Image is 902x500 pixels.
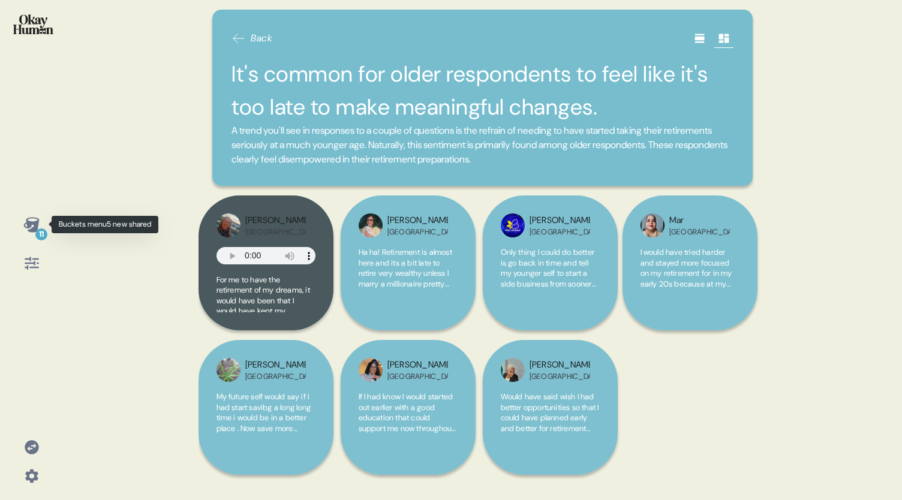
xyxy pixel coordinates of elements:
img: profilepic_24770760612556959.jpg [501,213,525,237]
span: If I had know I would started out earlier with a good education that could support me now through... [359,391,456,444]
div: Buckets menu5 new shared [52,216,158,233]
img: profilepic_24518675424437844.jpg [217,358,240,382]
span: My future self would say if i had start savibg a long long time i would be in a better place . No... [217,391,311,444]
img: okayhuman.3b1b6348.png [13,14,53,34]
div: [PERSON_NAME] [387,359,448,372]
img: profilepic_24471541229170117.jpg [641,213,665,237]
div: [GEOGRAPHIC_DATA] [387,227,448,237]
div: [PERSON_NAME] [530,214,590,227]
div: Mar [669,214,730,227]
div: [GEOGRAPHIC_DATA] [245,227,306,237]
span: Back [251,31,272,46]
div: [PERSON_NAME] [387,214,448,227]
div: [GEOGRAPHIC_DATA] [530,227,590,237]
h2: It's common for older respondents to feel like it's too late to make meaningful changes. [231,58,733,124]
span: Ha ha! Retirement is almost here and its a bit late to retire very wealthy unless I marry a milli... [359,247,456,468]
img: profilepic_25215532241368015.jpg [359,358,383,382]
img: profilepic_24826764413627536.jpg [217,213,240,237]
div: [GEOGRAPHIC_DATA] [387,372,448,381]
div: [PERSON_NAME] [530,359,590,372]
div: [GEOGRAPHIC_DATA] [245,372,306,381]
div: [GEOGRAPHIC_DATA] [669,227,730,237]
span: Only thing I could do better is go back in time and tell my younger self to start a side business... [501,247,598,310]
div: 11 [35,228,47,240]
div: [GEOGRAPHIC_DATA] [530,372,590,381]
img: profilepic_24759274263711321.jpg [501,358,525,382]
span: I would have tried harder and stayed more focused on my retirement for in my early 20s because at... [641,247,732,310]
span: Would have said wish I had better opportunities so that I could have planned early and better for... [501,391,599,433]
div: [PERSON_NAME] [245,214,306,227]
span: A trend you'll see in responses to a couple of questions is the refrain of needing to have starte... [231,124,733,167]
div: [PERSON_NAME] [245,359,306,372]
img: profilepic_24585364244436858.jpg [359,213,383,237]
